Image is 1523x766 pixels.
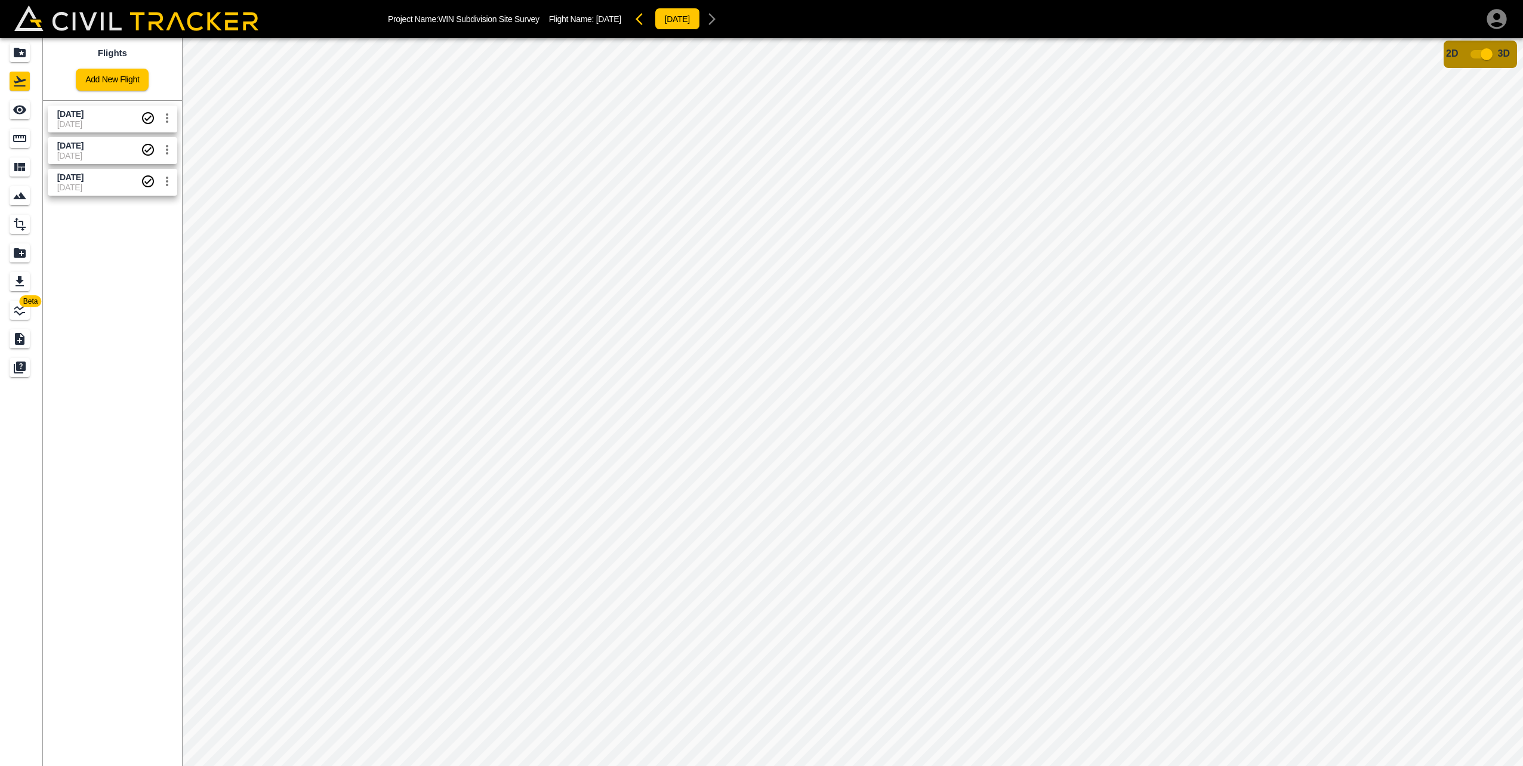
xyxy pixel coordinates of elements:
[655,8,700,30] button: [DATE]
[596,14,621,24] span: [DATE]
[1446,48,1458,58] span: 2D
[549,14,621,24] p: Flight Name:
[1498,48,1510,58] span: 3D
[388,14,539,24] p: Project Name: WIN Subdivision Site Survey
[14,5,258,30] img: Civil Tracker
